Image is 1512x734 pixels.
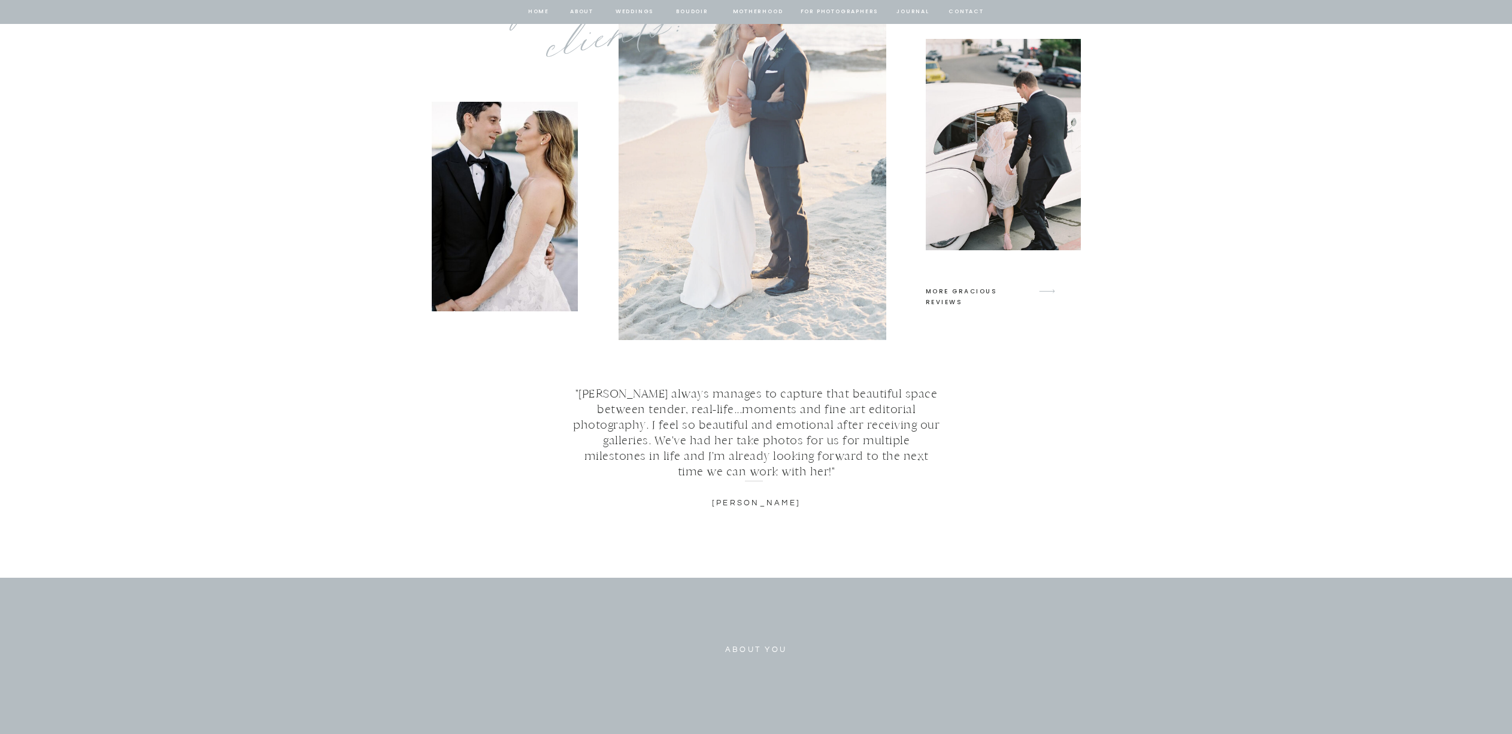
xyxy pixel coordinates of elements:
[668,643,845,657] h2: about you
[801,7,878,17] a: for photographers
[569,7,595,17] a: about
[895,7,932,17] a: journal
[528,7,550,17] a: home
[733,7,783,17] a: Motherhood
[571,386,942,463] p: "[PERSON_NAME] always manages to capture that beautiful space between tender, real-life...moments...
[947,7,986,17] a: contact
[926,286,1035,297] a: MORE GRACIOUS REVIEWS
[614,7,655,17] a: Weddings
[675,7,710,17] a: BOUDOIR
[650,496,863,512] p: [PERSON_NAME]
